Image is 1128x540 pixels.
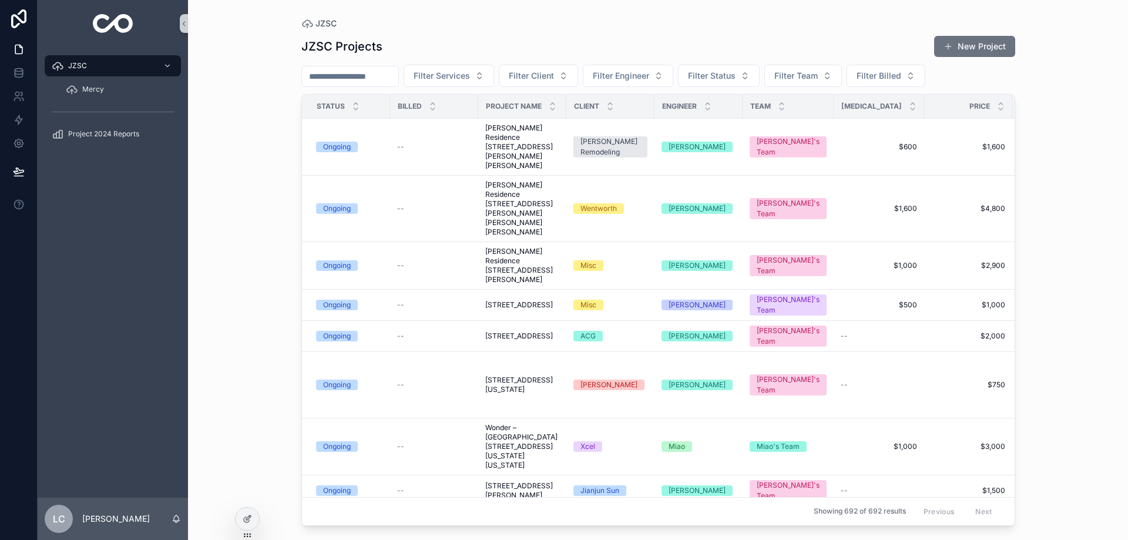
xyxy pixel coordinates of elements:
a: [PERSON_NAME]'s Team [750,136,827,157]
div: Ongoing [323,441,351,452]
a: [PERSON_NAME] Residence [STREET_ADDRESS][PERSON_NAME][PERSON_NAME][PERSON_NAME] [485,180,559,237]
span: -- [397,442,404,451]
span: -- [397,142,404,152]
div: Ongoing [323,300,351,310]
button: Select Button [583,65,673,87]
a: [PERSON_NAME] Residence [STREET_ADDRESS][PERSON_NAME] [485,247,559,284]
button: Select Button [847,65,925,87]
button: Select Button [678,65,760,87]
a: [PERSON_NAME]'s Team [750,198,827,219]
span: -- [397,300,404,310]
span: $1,000 [931,300,1005,310]
span: Billed [398,102,422,111]
a: [PERSON_NAME]'s Team [750,326,827,347]
div: Misc [580,300,596,310]
span: $1,000 [841,442,917,451]
div: Miao [669,441,685,452]
a: [PERSON_NAME] [662,485,736,496]
span: Filter Billed [857,70,901,82]
span: Engineer [662,102,697,111]
span: Project 2024 Reports [68,129,139,139]
a: New Project [934,36,1015,57]
div: scrollable content [38,47,188,160]
div: [PERSON_NAME] [669,203,726,214]
a: $4,800 [931,204,1005,213]
span: [STREET_ADDRESS][PERSON_NAME] [485,481,559,500]
a: $2,900 [931,261,1005,270]
a: Ongoing [316,300,383,310]
a: -- [397,142,471,152]
span: -- [841,331,848,341]
a: $1,000 [841,261,917,270]
a: -- [841,486,917,495]
span: -- [397,331,404,341]
a: Wentworth [573,203,647,214]
a: [STREET_ADDRESS][US_STATE] [485,375,559,394]
a: -- [397,442,471,451]
a: -- [841,331,917,341]
a: -- [397,204,471,213]
div: [PERSON_NAME]'s Team [757,198,820,219]
a: Miao [662,441,736,452]
a: $3,000 [931,442,1005,451]
span: -- [397,380,404,390]
div: Miao's Team [757,441,800,452]
div: Ongoing [323,485,351,496]
a: [PERSON_NAME]'s Team [750,374,827,395]
div: [PERSON_NAME] [669,260,726,271]
div: [PERSON_NAME] [580,380,637,390]
div: [PERSON_NAME] [669,300,726,310]
span: Filter Status [688,70,736,82]
a: [PERSON_NAME] Residence [STREET_ADDRESS][PERSON_NAME][PERSON_NAME] [485,123,559,170]
span: JZSC [315,18,337,29]
a: Ongoing [316,485,383,496]
button: Select Button [404,65,494,87]
a: Ongoing [316,380,383,390]
a: Miao's Team [750,441,827,452]
a: [PERSON_NAME] [662,380,736,390]
a: Project 2024 Reports [45,123,181,145]
div: [PERSON_NAME]'s Team [757,255,820,276]
span: -- [841,380,848,390]
span: Status [317,102,345,111]
a: Xcel [573,441,647,452]
a: Misc [573,260,647,271]
a: $1,600 [931,142,1005,152]
span: Mercy [82,85,104,94]
a: $600 [841,142,917,152]
span: -- [397,486,404,495]
span: [MEDICAL_DATA] [841,102,902,111]
button: Select Button [764,65,842,87]
a: [PERSON_NAME] [662,203,736,214]
a: Mercy [59,79,181,100]
a: Jianjun Sun [573,485,647,496]
span: Filter Client [509,70,554,82]
a: [PERSON_NAME]'s Team [750,480,827,501]
a: Ongoing [316,203,383,214]
span: Client [574,102,599,111]
span: Showing 692 of 692 results [814,507,906,516]
div: Misc [580,260,596,271]
div: ACG [580,331,596,341]
div: Wentworth [580,203,617,214]
span: JZSC [68,61,87,71]
div: [PERSON_NAME]'s Team [757,374,820,395]
div: [PERSON_NAME] [669,331,726,341]
div: [PERSON_NAME]'s Team [757,294,820,316]
a: Ongoing [316,331,383,341]
div: [PERSON_NAME]'s Team [757,480,820,501]
a: $1,500 [931,486,1005,495]
span: Team [750,102,771,111]
a: Wonder – [GEOGRAPHIC_DATA] [STREET_ADDRESS][US_STATE][US_STATE] [485,423,559,470]
button: Select Button [499,65,578,87]
div: [PERSON_NAME] [669,380,726,390]
div: [PERSON_NAME] [669,142,726,152]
